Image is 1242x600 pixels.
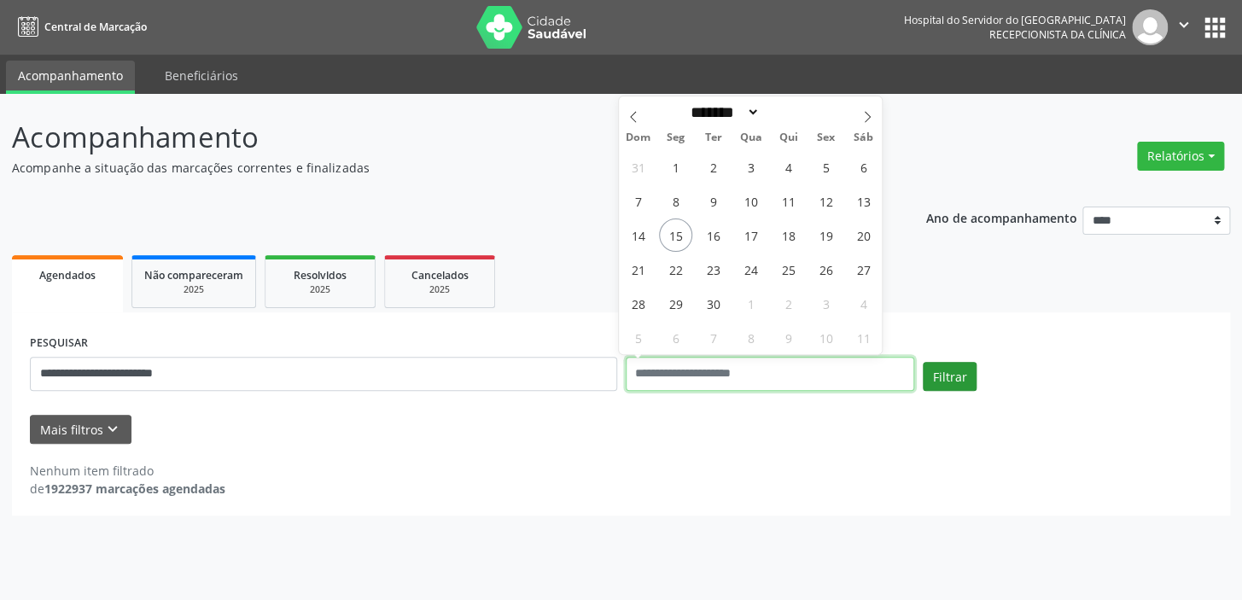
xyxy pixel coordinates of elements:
span: Setembro 7, 2025 [621,184,655,218]
span: Outubro 4, 2025 [847,287,880,320]
span: Outubro 8, 2025 [734,321,767,354]
span: Setembro 19, 2025 [809,218,843,252]
span: Setembro 17, 2025 [734,218,767,252]
span: Qui [769,132,807,143]
button: Relatórios [1137,142,1224,171]
span: Não compareceram [144,268,243,283]
span: Setembro 22, 2025 [659,253,692,286]
span: Dom [619,132,656,143]
a: Beneficiários [153,61,250,90]
span: Setembro 10, 2025 [734,184,767,218]
button: apps [1200,13,1230,43]
p: Ano de acompanhamento [925,207,1076,228]
span: Setembro 21, 2025 [621,253,655,286]
i:  [1175,15,1193,34]
span: Setembro 3, 2025 [734,150,767,183]
span: Sex [807,132,844,143]
span: Setembro 6, 2025 [847,150,880,183]
span: Setembro 9, 2025 [697,184,730,218]
div: de [30,480,225,498]
span: Agosto 31, 2025 [621,150,655,183]
img: img [1132,9,1168,45]
strong: 1922937 marcações agendadas [44,481,225,497]
span: Outubro 2, 2025 [772,287,805,320]
span: Outubro 1, 2025 [734,287,767,320]
span: Outubro 10, 2025 [809,321,843,354]
span: Setembro 29, 2025 [659,287,692,320]
span: Setembro 8, 2025 [659,184,692,218]
a: Central de Marcação [12,13,147,41]
span: Cancelados [411,268,469,283]
span: Qua [732,132,769,143]
span: Central de Marcação [44,20,147,34]
span: Resolvidos [294,268,347,283]
label: PESQUISAR [30,330,88,357]
span: Setembro 26, 2025 [809,253,843,286]
div: 2025 [277,283,363,296]
span: Sáb [844,132,882,143]
span: Setembro 15, 2025 [659,218,692,252]
span: Setembro 24, 2025 [734,253,767,286]
span: Setembro 4, 2025 [772,150,805,183]
span: Setembro 16, 2025 [697,218,730,252]
span: Setembro 2, 2025 [697,150,730,183]
span: Outubro 7, 2025 [697,321,730,354]
span: Setembro 20, 2025 [847,218,880,252]
span: Setembro 12, 2025 [809,184,843,218]
span: Outubro 9, 2025 [772,321,805,354]
span: Outubro 3, 2025 [809,287,843,320]
button: Filtrar [923,362,977,391]
span: Setembro 23, 2025 [697,253,730,286]
input: Year [760,103,816,121]
span: Setembro 11, 2025 [772,184,805,218]
span: Setembro 30, 2025 [697,287,730,320]
span: Seg [656,132,694,143]
button: Mais filtroskeyboard_arrow_down [30,415,131,445]
div: 2025 [144,283,243,296]
span: Outubro 11, 2025 [847,321,880,354]
p: Acompanhe a situação das marcações correntes e finalizadas [12,159,865,177]
i: keyboard_arrow_down [103,420,122,439]
select: Month [685,103,761,121]
p: Acompanhamento [12,116,865,159]
span: Setembro 14, 2025 [621,218,655,252]
div: Nenhum item filtrado [30,462,225,480]
span: Outubro 6, 2025 [659,321,692,354]
span: Setembro 25, 2025 [772,253,805,286]
span: Setembro 5, 2025 [809,150,843,183]
span: Setembro 28, 2025 [621,287,655,320]
button:  [1168,9,1200,45]
span: Ter [694,132,732,143]
div: 2025 [397,283,482,296]
a: Acompanhamento [6,61,135,94]
span: Outubro 5, 2025 [621,321,655,354]
span: Setembro 13, 2025 [847,184,880,218]
span: Agendados [39,268,96,283]
div: Hospital do Servidor do [GEOGRAPHIC_DATA] [904,13,1126,27]
span: Recepcionista da clínica [989,27,1126,42]
span: Setembro 1, 2025 [659,150,692,183]
span: Setembro 27, 2025 [847,253,880,286]
span: Setembro 18, 2025 [772,218,805,252]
